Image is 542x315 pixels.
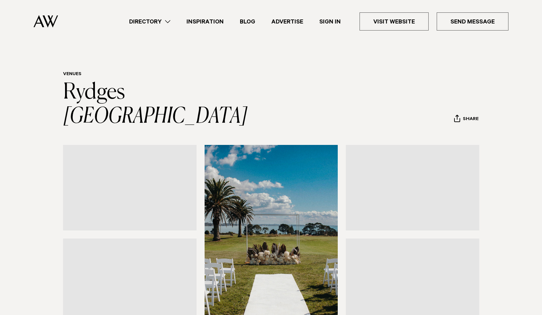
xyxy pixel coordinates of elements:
[63,72,82,77] a: Venues
[346,145,479,230] a: Marquee wedding reception at Rydges Formosa
[360,12,429,31] a: Visit Website
[232,17,263,26] a: Blog
[121,17,178,26] a: Directory
[34,15,58,28] img: Auckland Weddings Logo
[437,12,508,31] a: Send Message
[263,17,311,26] a: Advertise
[463,116,479,123] span: Share
[454,114,479,124] button: Share
[178,17,232,26] a: Inspiration
[63,82,248,127] a: Rydges [GEOGRAPHIC_DATA]
[63,145,197,230] a: Outdoor wedding ceremony overlooking the ocean
[311,17,349,26] a: Sign In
